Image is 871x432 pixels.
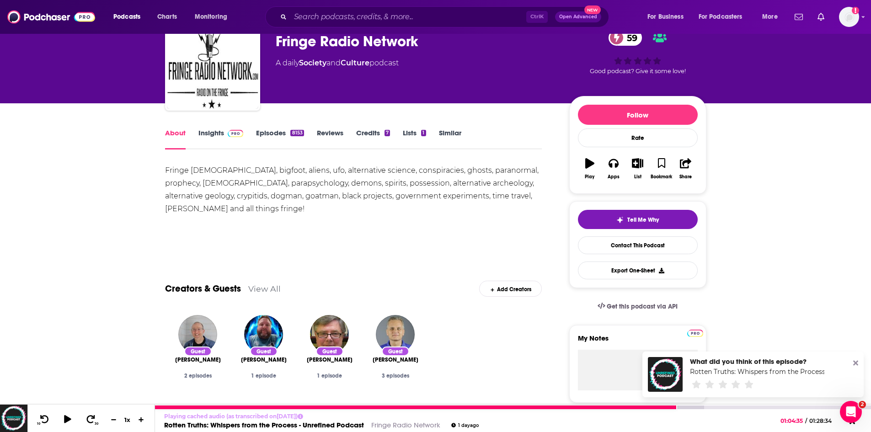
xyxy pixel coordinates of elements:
[7,8,95,26] img: Podchaser - Follow, Share and Rate Podcasts
[693,10,756,24] button: open menu
[814,9,828,25] a: Show notifications dropdown
[690,357,824,366] div: What did you think of this episode?
[120,416,135,423] div: 1 x
[627,216,659,224] span: Tell Me Why
[403,128,426,149] a: Lists1
[650,152,673,185] button: Bookmark
[248,284,281,293] a: View All
[585,174,594,180] div: Play
[373,356,418,363] a: Dr. Doug Petrovich
[113,11,140,23] span: Podcasts
[164,421,364,429] a: Rotten Truths: Whispers from the Process - Unrefined Podcast
[164,413,479,420] p: Playing cached audio (as transcribed on [DATE] )
[165,164,542,215] div: Fringe [DEMOGRAPHIC_DATA], bigfoot, aliens, ufo, alternative science, conspiracies, ghosts, paran...
[371,421,440,429] a: Fringe Radio Network
[602,152,625,185] button: Apps
[107,10,152,24] button: open menu
[151,10,182,24] a: Charts
[679,174,692,180] div: Share
[578,334,698,350] label: My Notes
[304,373,355,379] div: 1 episode
[341,59,369,67] a: Culture
[175,356,221,363] span: [PERSON_NAME]
[578,105,698,125] button: Follow
[756,10,789,24] button: open menu
[290,10,526,24] input: Search podcasts, credits, & more...
[451,423,479,428] div: 1 day ago
[175,356,221,363] a: Shaun Tabatt
[839,7,859,27] span: Logged in as WesBurdett
[172,373,224,379] div: 2 episodes
[439,128,461,149] a: Similar
[479,281,542,297] div: Add Creators
[578,152,602,185] button: Play
[647,11,684,23] span: For Business
[805,417,807,424] span: /
[35,414,53,426] button: 10
[578,210,698,229] button: tell me why sparkleTell Me Why
[241,356,287,363] span: [PERSON_NAME]
[859,401,866,408] span: 2
[618,30,642,46] span: 59
[250,347,278,356] div: Guest
[590,68,686,75] span: Good podcast? Give it some love!
[317,128,343,149] a: Reviews
[198,128,244,149] a: InsightsPodchaser Pro
[299,59,326,67] a: Society
[839,7,859,27] button: Show profile menu
[326,59,341,67] span: and
[762,11,778,23] span: More
[376,315,415,354] img: Dr. Doug Petrovich
[276,58,399,69] div: A daily podcast
[241,356,287,363] a: Michael Kopf
[83,414,100,426] button: 30
[625,152,649,185] button: List
[165,283,241,294] a: Creators & Guests
[526,11,548,23] span: Ctrl K
[167,17,258,109] img: Fringe Radio Network
[839,7,859,27] img: User Profile
[578,261,698,279] button: Export One-Sheet
[316,347,343,356] div: Guest
[780,417,805,424] span: 01:04:35
[307,356,353,363] span: [PERSON_NAME]
[238,373,289,379] div: 1 episode
[184,347,212,356] div: Guest
[608,174,620,180] div: Apps
[616,216,624,224] img: tell me why sparkle
[373,356,418,363] span: [PERSON_NAME]
[607,303,678,310] span: Get this podcast via API
[634,174,641,180] div: List
[188,10,239,24] button: open menu
[559,15,597,19] span: Open Advanced
[178,315,217,354] img: Shaun Tabatt
[310,315,349,354] img: Stephen Hawley Martin
[195,11,227,23] span: Monitoring
[228,130,244,137] img: Podchaser Pro
[555,11,601,22] button: Open AdvancedNew
[578,128,698,147] div: Rate
[687,328,703,337] a: Pro website
[157,11,177,23] span: Charts
[256,128,304,149] a: Episodes8153
[609,30,642,46] a: 59
[307,356,353,363] a: Stephen Hawley Martin
[290,130,304,136] div: 8153
[852,7,859,14] svg: Add a profile image
[95,422,98,426] span: 30
[590,295,685,318] a: Get this podcast via API
[687,330,703,337] img: Podchaser Pro
[651,174,672,180] div: Bookmark
[673,152,697,185] button: Share
[165,128,186,149] a: About
[569,24,706,80] div: 59Good podcast? Give it some love!
[244,315,283,354] img: Michael Kopf
[370,373,421,379] div: 3 episodes
[648,357,683,392] img: Rotten Truths: Whispers from the Process - Unrefined Podcast
[274,6,618,27] div: Search podcasts, credits, & more...
[385,130,390,136] div: 7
